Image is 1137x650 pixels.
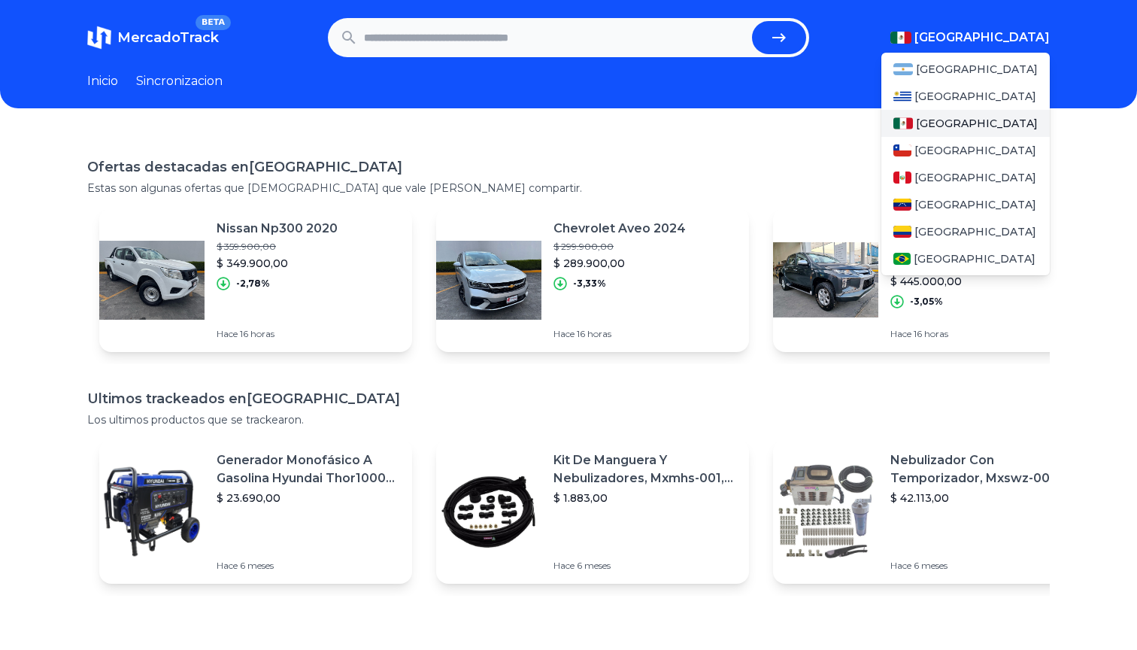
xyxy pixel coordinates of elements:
[881,164,1050,191] a: Peru[GEOGRAPHIC_DATA]
[914,89,1036,104] span: [GEOGRAPHIC_DATA]
[236,278,270,290] p: -2,78%
[99,227,205,333] img: Featured image
[136,72,223,90] a: Sincronizacion
[881,110,1050,137] a: Mexico[GEOGRAPHIC_DATA]
[217,328,338,340] p: Hace 16 horas
[890,328,1074,340] p: Hace 16 horas
[553,451,737,487] p: Kit De Manguera Y Nebulizadores, Mxmhs-001, 6m, 6 Tees, 8 Bo
[87,26,111,50] img: MercadoTrack
[773,439,1086,584] a: Featured imageNebulizador Con Temporizador, Mxswz-009, 50m, 40 Boquillas$ 42.113,00Hace 6 meses
[881,218,1050,245] a: Colombia[GEOGRAPHIC_DATA]
[890,491,1074,506] p: $ 42.113,00
[553,241,686,253] p: $ 299.900,00
[217,241,338,253] p: $ 359.900,00
[893,226,911,238] img: Colombia
[893,144,911,156] img: Chile
[893,63,913,75] img: Argentina
[87,72,118,90] a: Inicio
[773,227,878,333] img: Featured image
[553,256,686,271] p: $ 289.900,00
[893,117,913,129] img: Mexico
[914,29,1050,47] span: [GEOGRAPHIC_DATA]
[573,278,606,290] p: -3,33%
[893,199,911,211] img: Venezuela
[893,172,911,184] img: Peru
[914,170,1036,185] span: [GEOGRAPHIC_DATA]
[217,451,400,487] p: Generador Monofásico A Gasolina Hyundai Thor10000 P 11.5 Kw
[916,62,1038,77] span: [GEOGRAPHIC_DATA]
[87,412,1050,427] p: Los ultimos productos que se trackearon.
[217,491,400,506] p: $ 23.690,00
[436,227,541,333] img: Featured image
[553,560,737,572] p: Hace 6 meses
[87,181,1050,196] p: Estas son algunas ofertas que [DEMOGRAPHIC_DATA] que vale [PERSON_NAME] compartir.
[87,26,219,50] a: MercadoTrackBETA
[217,560,400,572] p: Hace 6 meses
[217,256,338,271] p: $ 349.900,00
[914,224,1036,239] span: [GEOGRAPHIC_DATA]
[99,439,412,584] a: Featured imageGenerador Monofásico A Gasolina Hyundai Thor10000 P 11.5 Kw$ 23.690,00Hace 6 meses
[914,197,1036,212] span: [GEOGRAPHIC_DATA]
[893,90,911,102] img: Uruguay
[893,253,911,265] img: Brasil
[910,296,943,308] p: -3,05%
[890,274,1074,289] p: $ 445.000,00
[890,560,1074,572] p: Hace 6 meses
[553,328,686,340] p: Hace 16 horas
[881,191,1050,218] a: Venezuela[GEOGRAPHIC_DATA]
[916,116,1038,131] span: [GEOGRAPHIC_DATA]
[436,439,749,584] a: Featured imageKit De Manguera Y Nebulizadores, Mxmhs-001, 6m, 6 Tees, 8 Bo$ 1.883,00Hace 6 meses
[881,56,1050,83] a: Argentina[GEOGRAPHIC_DATA]
[87,388,1050,409] h1: Ultimos trackeados en [GEOGRAPHIC_DATA]
[87,156,1050,178] h1: Ofertas destacadas en [GEOGRAPHIC_DATA]
[890,29,1050,47] button: [GEOGRAPHIC_DATA]
[773,208,1086,352] a: Featured imageMitsubishi L200 Glx 4x4 Diesel 2022$ 459.000,00$ 445.000,00-3,05%Hace 16 horas
[217,220,338,238] p: Nissan Np300 2020
[436,208,749,352] a: Featured imageChevrolet Aveo 2024$ 299.900,00$ 289.900,00-3,33%Hace 16 horas
[196,15,231,30] span: BETA
[773,459,878,564] img: Featured image
[881,137,1050,164] a: Chile[GEOGRAPHIC_DATA]
[914,143,1036,158] span: [GEOGRAPHIC_DATA]
[553,491,737,506] p: $ 1.883,00
[881,83,1050,110] a: Uruguay[GEOGRAPHIC_DATA]
[436,459,541,564] img: Featured image
[914,251,1035,266] span: [GEOGRAPHIC_DATA]
[890,451,1074,487] p: Nebulizador Con Temporizador, Mxswz-009, 50m, 40 Boquillas
[99,459,205,564] img: Featured image
[890,32,911,44] img: Mexico
[553,220,686,238] p: Chevrolet Aveo 2024
[881,245,1050,272] a: Brasil[GEOGRAPHIC_DATA]
[117,29,219,46] span: MercadoTrack
[99,208,412,352] a: Featured imageNissan Np300 2020$ 359.900,00$ 349.900,00-2,78%Hace 16 horas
